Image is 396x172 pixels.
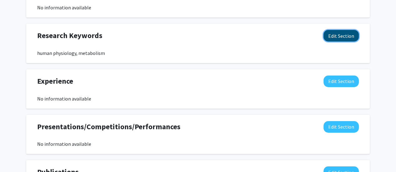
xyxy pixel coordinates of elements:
[37,121,181,132] span: Presentations/Competitions/Performances
[37,30,102,41] span: Research Keywords
[324,121,359,133] button: Edit Presentations/Competitions/Performances
[324,30,359,42] button: Edit Research Keywords
[37,95,359,102] div: No information available
[37,76,73,87] span: Experience
[324,76,359,87] button: Edit Experience
[37,4,359,11] div: No information available
[37,140,359,148] div: No information available
[5,144,27,167] iframe: Chat
[37,49,359,57] div: human physiology, metabolism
